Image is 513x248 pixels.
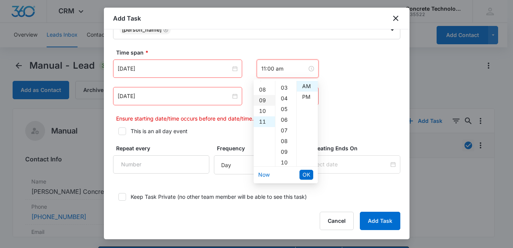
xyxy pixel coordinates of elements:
div: 08 [254,84,275,95]
button: Add Task [360,212,400,230]
button: close [391,14,400,23]
span: close-circle [309,66,314,71]
div: 11 [254,116,275,127]
div: 10 [275,157,296,168]
div: 04 [275,93,296,104]
div: Keep Task Private (no other team member will be able to see this task) [131,193,307,201]
p: Ensure starting date/time occurs before end date/time. [116,114,400,122]
label: Repeating Ends On [307,144,403,152]
input: 11:00 am [261,64,307,73]
span: close-circle [232,66,238,71]
div: 06 [275,114,296,125]
div: This is an all day event [131,127,188,135]
div: 07 [275,125,296,136]
div: 08 [275,136,296,147]
input: Number [113,155,209,174]
button: Cancel [320,212,354,230]
div: 03 [275,82,296,93]
span: OK [303,171,310,179]
h1: Add Task [113,14,141,23]
label: Time span [116,48,403,56]
div: 05 [275,104,296,114]
div: 09 [254,95,275,106]
a: Now [258,171,270,178]
button: OK [299,170,313,180]
input: Aug 14, 2025 [118,64,231,73]
div: Remove Mike Delduca [162,27,168,32]
input: Aug 14, 2025 [118,92,231,100]
input: Select date [309,160,388,169]
div: 10 [254,106,275,116]
div: [PERSON_NAME] [122,27,162,32]
label: Frequency [217,144,303,152]
span: close-circle [232,93,238,99]
div: 09 [275,147,296,157]
div: PM [297,92,318,102]
label: Repeat every [116,144,212,152]
div: AM [297,81,318,92]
